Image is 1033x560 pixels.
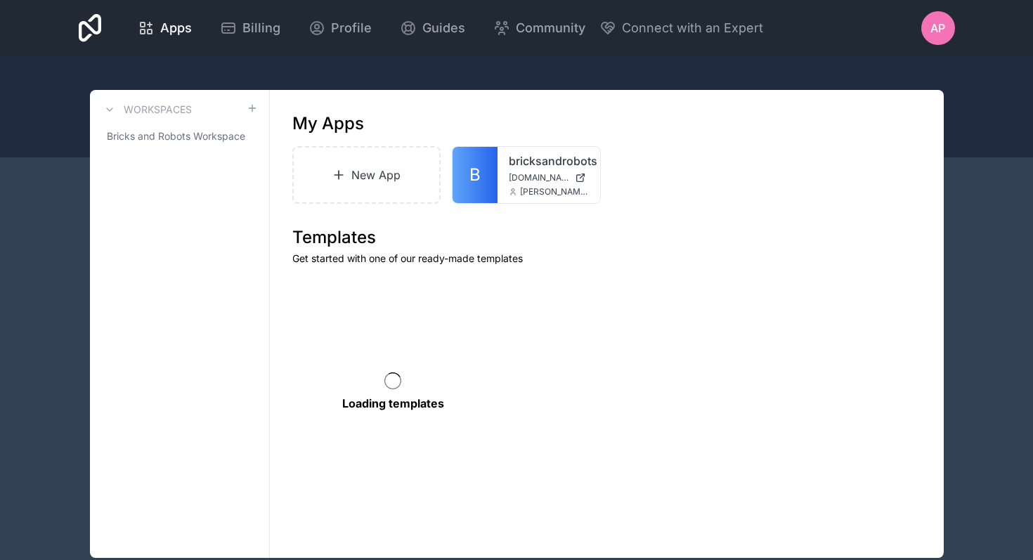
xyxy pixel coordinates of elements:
h1: My Apps [292,112,364,135]
a: New App [292,146,441,204]
span: Billing [242,18,280,38]
span: Bricks and Robots Workspace [107,129,245,143]
span: Apps [160,18,192,38]
span: B [469,164,481,186]
span: Guides [422,18,465,38]
a: Workspaces [101,101,192,118]
p: Get started with one of our ready-made templates [292,252,921,266]
p: Loading templates [342,395,444,412]
a: B [453,147,498,203]
span: AP [930,20,945,37]
span: Community [516,18,585,38]
a: Billing [209,13,292,44]
a: bricksandrobots [509,152,589,169]
span: [DOMAIN_NAME] [509,172,569,183]
button: Connect with an Expert [599,18,763,38]
span: Profile [331,18,372,38]
a: Profile [297,13,383,44]
a: Community [482,13,597,44]
a: Bricks and Robots Workspace [101,124,258,149]
a: Apps [126,13,203,44]
span: [PERSON_NAME][EMAIL_ADDRESS][DOMAIN_NAME] [520,186,589,197]
a: Guides [389,13,476,44]
a: [DOMAIN_NAME] [509,172,589,183]
span: Connect with an Expert [622,18,763,38]
h1: Templates [292,226,921,249]
h3: Workspaces [124,103,192,117]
